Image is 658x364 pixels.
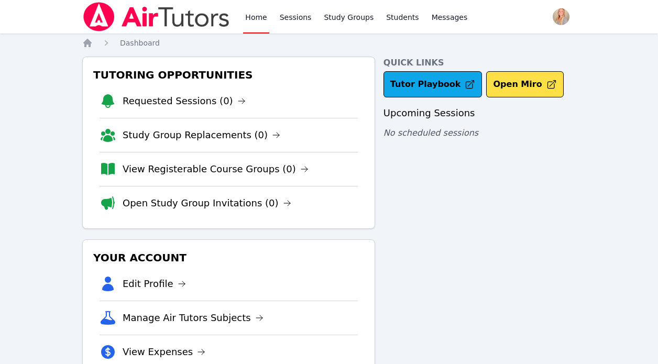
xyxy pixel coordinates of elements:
a: Requested Sessions (0) [123,94,246,108]
a: Edit Profile [123,277,186,291]
img: Air Tutors [82,2,231,31]
button: Open Miro [486,71,563,97]
a: Manage Air Tutors Subjects [123,311,264,325]
a: View Expenses [123,345,205,359]
a: Open Study Group Invitations (0) [123,196,291,211]
a: View Registerable Course Groups (0) [123,162,309,177]
span: No scheduled sessions [383,128,478,138]
span: Dashboard [120,39,160,47]
a: Tutor Playbook [383,71,482,97]
h3: Your Account [91,248,366,267]
h3: Upcoming Sessions [383,106,576,120]
h4: Quick Links [383,57,576,69]
h3: Tutoring Opportunities [91,65,366,84]
span: Messages [432,12,468,23]
nav: Breadcrumb [82,38,576,48]
a: Dashboard [120,38,160,48]
a: Study Group Replacements (0) [123,128,280,142]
